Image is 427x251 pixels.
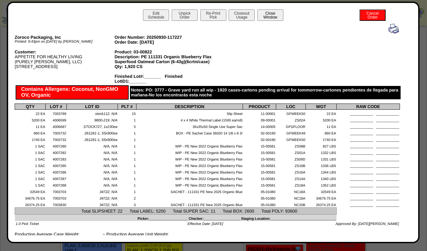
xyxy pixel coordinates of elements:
[15,35,115,40] div: Zoroco Packaging, Inc
[276,168,306,175] td: ZS16A
[46,201,67,207] td: 7003830
[243,175,276,181] td: 15-00581
[15,49,115,54] div: Customer:
[276,116,306,123] td: ZS02A
[104,151,118,155] span: N/A, N/A
[276,123,306,129] td: GFGFLOOR
[306,136,336,142] td: 1740 EA
[306,194,336,201] td: 34676.75 EA
[229,9,255,21] button: CloseoutUsage
[15,129,46,136] td: 860 EA
[15,149,46,155] td: 1 SAC
[306,129,336,136] td: 860 EA
[46,181,67,188] td: 4007288
[243,116,276,123] td: 09-00001
[118,201,136,207] td: 3
[85,132,118,135] span: 261261-1, 55x900ea
[15,40,115,44] div: Printed: 9:43pm on [DATE] by [PERSON_NAME]
[46,168,67,175] td: 4007286
[15,123,46,129] td: 11 EA
[276,194,306,201] td: NC18A
[99,197,117,201] span: 34722, N/A
[46,188,67,194] td: 7003703
[46,175,67,181] td: 4007287
[306,181,336,188] td: 1352 LBS
[243,110,276,116] td: 11-00001
[360,9,386,21] button: CancelOrder
[243,129,276,136] td: 02-00190
[257,9,283,21] button: CloseWindow
[336,162,400,168] td: ____________ ____________
[336,116,400,123] td: ____________ ____________
[306,142,336,149] td: 827 LBS
[243,162,276,168] td: 15-00581
[336,110,400,116] td: ____________ ____________
[46,123,67,129] td: 4006687
[336,136,400,142] td: ____________ ____________
[115,49,215,54] div: Product: 03-00822
[336,104,400,110] th: RAW CODE
[306,175,336,181] td: 1340 LBS
[136,110,243,116] td: Slip Sheet
[336,155,400,162] td: ____________ ____________
[15,116,46,123] td: 5200 EA
[306,162,336,168] td: 1336 LBS
[276,110,306,116] td: GFWEEK50
[15,49,115,69] div: APPETITE FOR HEALTHY LIVING (PURELY [PERSON_NAME], LLC) [STREET_ADDRESS]
[276,155,306,162] td: ZS09D
[46,104,67,110] th: LOT #
[243,123,276,129] td: 14-00005
[104,177,118,181] span: N/A, N/A
[276,181,306,188] td: ZS18A
[243,155,276,162] td: 15-00581
[276,175,306,181] td: ZS14A
[276,142,306,149] td: ZS08B
[104,145,118,148] span: N/A, N/A
[336,181,400,188] td: ____________ ____________
[243,136,276,142] td: 02-00190
[115,35,215,40] div: Order Number: 20250930-117227
[276,129,306,136] td: GFWEEK49
[336,188,400,194] td: ____________ ____________
[306,116,336,123] td: 5200 EA
[104,158,118,161] span: N/A, N/A
[15,168,46,175] td: 1 SAC
[136,149,243,155] td: WIP - PE New 2022 Organic Blueberry Flax
[243,104,276,110] th: PRODUCT
[136,168,243,175] td: WIP - PE New 2022 Organic Blueberry Flax
[95,112,117,116] span: stock112, N/A
[136,104,243,110] th: DESCRIPTION
[118,194,136,201] td: 2
[136,142,243,149] td: WIP - PE New 2022 Organic Blueberry Flax
[336,168,400,175] td: ____________ ____________
[118,136,136,142] td: 1
[336,123,400,129] td: ____________ ____________
[15,142,46,149] td: 1 SAC
[99,190,117,194] span: 34722, N/A
[130,86,401,99] div: Notes: PO: 3777 - Grave yard run all wip - 1920 cases-cartons pending arrival for tommorrow-carto...
[243,168,276,175] td: 15-00581
[276,188,306,194] td: NC18A
[46,142,67,149] td: 4007280
[15,104,46,110] th: QTY
[306,168,336,175] td: 1344 LBS
[336,175,400,181] td: ____________ ____________
[15,208,337,215] td: Total SLIPSHEET: 22 Total LABEL: 5200 Total SUPER SAC: 11 Total BOX: 2600 Total POLY: 93600
[389,23,399,34] img: print.gif
[136,123,243,129] td: 35x35x50 Single Use Super Sac
[16,85,129,100] div: Contains Allergens: Coconut, NonGMO OV, Organic
[115,64,215,69] div: Qty: 1,920 CS
[85,138,118,142] span: 261261-1, 55x900ea
[104,171,118,174] span: N/A, N/A
[16,222,39,226] span: 1.0 Pick Ticket
[136,175,243,181] td: WIP - PE New 2022 Organic Blueberry Flax
[115,74,215,84] div: Finished Lot#:_______ Finished LotID1:_______
[136,162,243,168] td: WIP - PE New 2022 Organic Blueberry Flax
[118,162,136,168] td: 1
[118,116,136,123] td: 1
[15,155,46,162] td: 1 SAC
[336,201,400,207] td: ____________ ____________
[46,155,67,162] td: 4007283
[99,203,117,207] span: 34722, N/A
[335,222,399,226] span: Approved By: [DATE][PERSON_NAME]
